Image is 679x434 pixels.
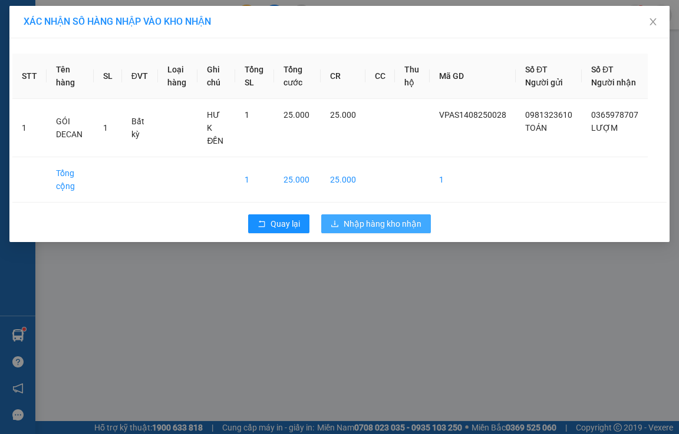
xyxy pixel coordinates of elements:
[12,54,47,99] th: STT
[439,110,506,120] span: VPAS1408250028
[235,54,274,99] th: Tổng SL
[47,157,94,203] td: Tổng cộng
[47,99,94,157] td: GÓI DECAN
[525,65,548,74] span: Số ĐT
[271,217,300,230] span: Quay lại
[591,110,638,120] span: 0365978707
[395,54,430,99] th: Thu hộ
[158,54,197,99] th: Loại hàng
[103,123,108,132] span: 1
[207,110,223,145] span: HƯ K ĐỀN
[430,54,516,99] th: Mã GD
[24,16,211,27] span: XÁC NHẬN SỐ HÀNG NHẬP VÀO KHO NHẬN
[365,54,395,99] th: CC
[321,214,431,233] button: downloadNhập hàng kho nhận
[430,157,516,203] td: 1
[321,157,365,203] td: 25.000
[591,65,614,74] span: Số ĐT
[284,110,309,120] span: 25.000
[47,54,94,99] th: Tên hàng
[648,17,658,26] span: close
[258,220,266,229] span: rollback
[12,99,47,157] td: 1
[235,157,274,203] td: 1
[344,217,421,230] span: Nhập hàng kho nhận
[591,123,618,132] span: LƯỢM
[245,110,249,120] span: 1
[248,214,309,233] button: rollbackQuay lại
[591,78,636,87] span: Người nhận
[331,220,339,229] span: download
[525,110,572,120] span: 0981323610
[122,54,158,99] th: ĐVT
[274,157,320,203] td: 25.000
[94,54,122,99] th: SL
[122,99,158,157] td: Bất kỳ
[321,54,365,99] th: CR
[525,78,563,87] span: Người gửi
[637,6,670,39] button: Close
[274,54,320,99] th: Tổng cước
[330,110,356,120] span: 25.000
[197,54,235,99] th: Ghi chú
[525,123,547,132] span: TOÁN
